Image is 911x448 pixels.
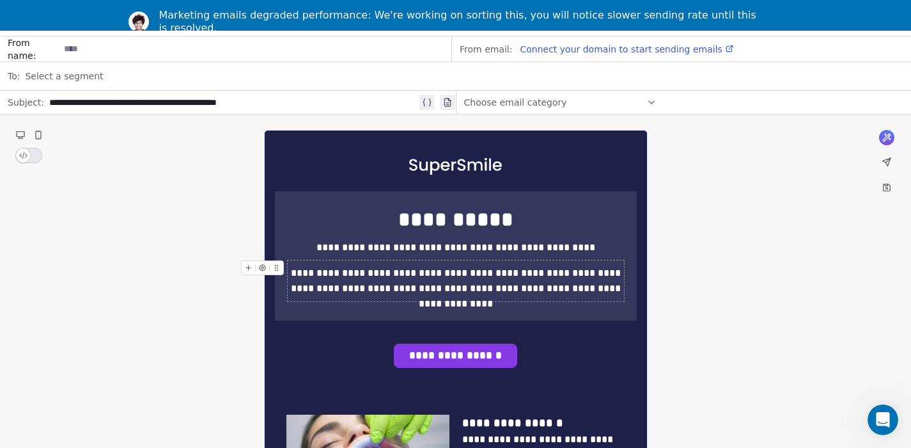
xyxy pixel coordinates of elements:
span: From name: [8,36,59,62]
iframe: Intercom live chat [868,404,898,435]
span: Choose email category [464,96,567,109]
img: Profile image for Ram [128,12,149,32]
span: Select a segment [25,70,103,83]
div: Marketing emails degraded performance: We're working on sorting this, you will notice slower send... [159,9,763,35]
span: Connect your domain to start sending emails [520,44,722,54]
span: To: [8,70,20,83]
a: Connect your domain to start sending emails [515,42,733,57]
span: From email: [460,43,512,56]
span: Subject: [8,96,44,113]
